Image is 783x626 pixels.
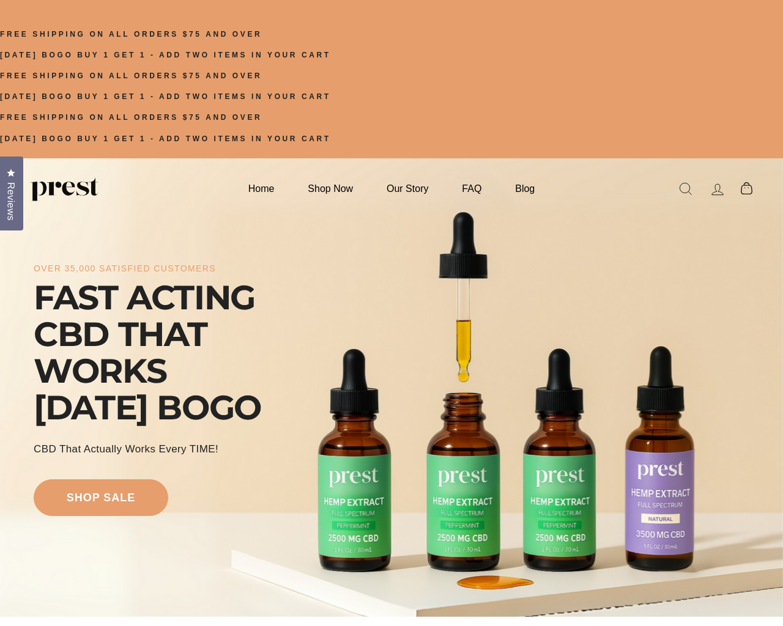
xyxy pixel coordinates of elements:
a: FAQ [447,177,497,201]
div: FAST ACTING CBD THAT WORKS [DATE] BOGO [34,279,309,426]
div: over 35,000 satisfied customers [34,263,216,274]
div: CBD That Actually Works every TIME! [34,441,218,457]
img: PREST ORGANICS [31,177,98,201]
a: Blog [500,177,550,201]
ul: Primary [233,177,550,201]
a: shop sale [34,479,168,516]
a: Home [233,177,290,201]
a: Our Story [371,177,443,201]
a: Shop Now [292,177,368,201]
span: Reviews [3,182,19,221]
